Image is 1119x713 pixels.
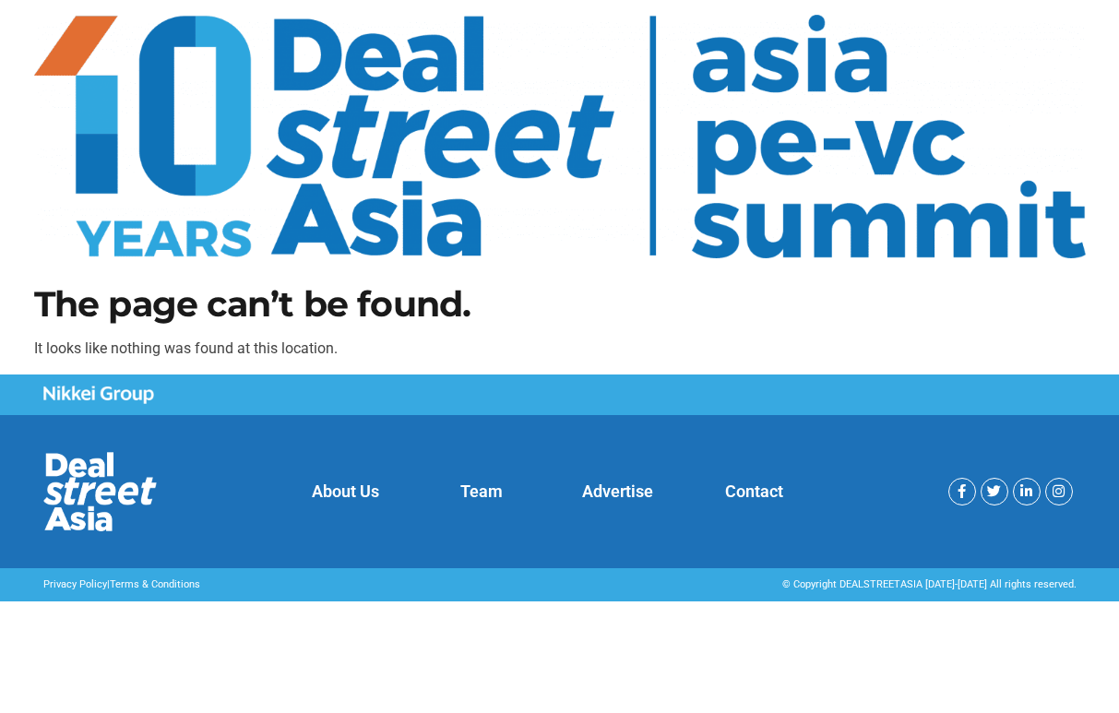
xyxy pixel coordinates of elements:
[43,577,551,593] p: |
[582,481,653,501] a: Advertise
[460,481,503,501] a: Team
[34,287,1086,322] h1: The page can’t be found.
[43,386,154,404] img: Nikkei Group
[110,578,200,590] a: Terms & Conditions
[34,15,1086,258] img: DealStreetAsia Events
[43,578,107,590] a: Privacy Policy
[312,481,379,501] a: About Us
[569,577,1077,593] div: © Copyright DEALSTREETASIA [DATE]-[DATE] All rights reserved.
[34,338,1086,360] p: It looks like nothing was found at this location.
[725,481,783,501] a: Contact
